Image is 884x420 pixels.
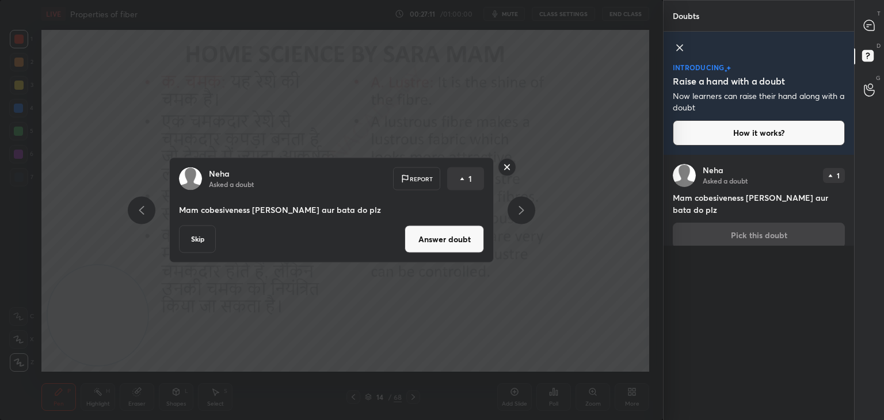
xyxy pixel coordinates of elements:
img: small-star.76a44327.svg [725,69,727,72]
p: T [877,9,881,18]
p: Mam cobesiveness [PERSON_NAME] aur bata do plz [179,204,484,216]
div: grid [664,155,854,420]
p: Asked a doubt [209,180,254,189]
button: Answer doubt [405,226,484,253]
img: default.png [673,164,696,187]
p: Neha [703,166,723,175]
p: Doubts [664,1,708,31]
img: large-star.026637fe.svg [726,66,731,71]
p: 1 [468,173,472,185]
button: Skip [179,226,216,253]
p: introducing [673,64,725,71]
p: 1 [837,172,840,179]
p: D [877,41,881,50]
h4: Mam cobesiveness [PERSON_NAME] aur bata do plz [673,192,845,216]
button: How it works? [673,120,845,146]
p: G [876,74,881,82]
p: Neha [209,169,230,178]
div: Report [393,167,440,190]
p: Now learners can raise their hand along with a doubt [673,90,845,113]
p: Asked a doubt [703,176,748,185]
img: default.png [179,167,202,190]
h5: Raise a hand with a doubt [673,74,785,88]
